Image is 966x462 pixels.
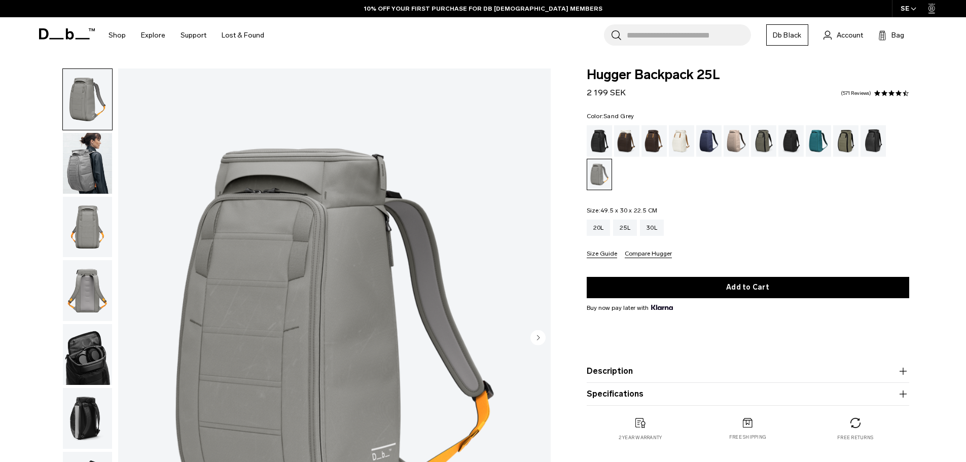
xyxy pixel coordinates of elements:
[669,125,694,157] a: Oatmilk
[63,324,112,385] img: Hugger Backpack 25L Sand Grey
[141,17,165,53] a: Explore
[587,388,909,400] button: Specifications
[651,305,673,310] img: {"height" => 20, "alt" => "Klarna"}
[63,260,112,321] img: Hugger Backpack 25L Sand Grey
[222,17,264,53] a: Lost & Found
[587,207,658,214] legend: Size:
[724,125,749,157] a: Fogbow Beige
[841,91,871,96] a: 571 reviews
[861,125,886,157] a: Reflective Black
[729,434,766,441] p: Free shipping
[766,24,808,46] a: Db Black
[587,113,634,119] legend: Color:
[625,251,672,258] button: Compare Hugger
[181,17,206,53] a: Support
[587,277,909,298] button: Add to Cart
[63,133,112,194] img: Hugger Backpack 25L Sand Grey
[619,434,662,441] p: 2 year warranty
[101,17,272,53] nav: Main Navigation
[600,207,658,214] span: 49.5 x 30 x 22.5 CM
[613,220,637,236] a: 25L
[62,324,113,385] button: Hugger Backpack 25L Sand Grey
[587,251,617,258] button: Size Guide
[833,125,858,157] a: Mash Green
[587,159,612,190] a: Sand Grey
[587,220,611,236] a: 20L
[751,125,776,157] a: Forest Green
[63,197,112,258] img: Hugger Backpack 25L Sand Grey
[891,30,904,41] span: Bag
[587,125,612,157] a: Black Out
[837,30,863,41] span: Account
[364,4,602,13] a: 10% OFF YOUR FIRST PURCHASE FOR DB [DEMOGRAPHIC_DATA] MEMBERS
[778,125,804,157] a: Charcoal Grey
[63,69,112,130] img: Hugger Backpack 25L Sand Grey
[62,132,113,194] button: Hugger Backpack 25L Sand Grey
[587,68,909,82] span: Hugger Backpack 25L
[837,434,873,441] p: Free returns
[640,220,664,236] a: 30L
[806,125,831,157] a: Midnight Teal
[62,260,113,322] button: Hugger Backpack 25L Sand Grey
[62,68,113,130] button: Hugger Backpack 25L Sand Grey
[878,29,904,41] button: Bag
[641,125,667,157] a: Espresso
[587,365,909,377] button: Description
[824,29,863,41] a: Account
[696,125,722,157] a: Blue Hour
[63,388,112,449] img: Hugger Backpack 25L Sand Grey
[587,88,626,97] span: 2 199 SEK
[62,196,113,258] button: Hugger Backpack 25L Sand Grey
[603,113,634,120] span: Sand Grey
[109,17,126,53] a: Shop
[62,387,113,449] button: Hugger Backpack 25L Sand Grey
[530,330,546,347] button: Next slide
[614,125,639,157] a: Cappuccino
[587,303,673,312] span: Buy now pay later with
